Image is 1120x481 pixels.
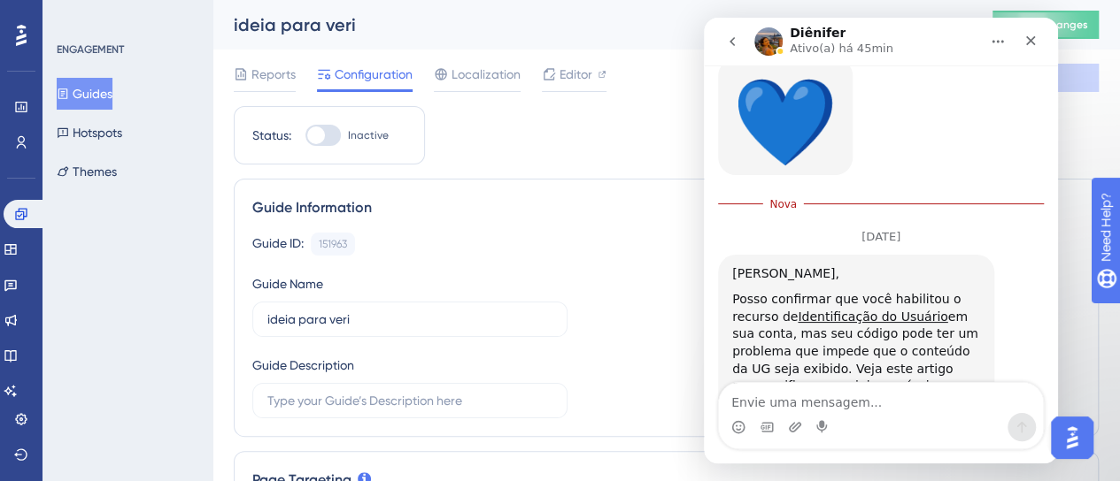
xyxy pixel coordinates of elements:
button: Seletor de emoji [27,402,42,416]
div: [PERSON_NAME], [28,248,276,265]
div: Guide ID: [252,233,304,256]
span: Localization [452,64,521,85]
button: Carregar anexo [84,402,98,416]
textarea: Envie uma mensagem... [15,365,339,395]
span: Configuration [335,64,413,85]
div: Posso confirmar que você habilitou o recurso de em sua conta, mas seu código pode ter um problema... [28,273,276,378]
button: Start recording [112,402,127,416]
input: Type your Guide’s Name here [267,309,552,329]
div: ideia para veri [234,12,948,37]
button: Seletor de Gif [56,402,70,416]
button: Themes [57,156,117,187]
div: Status: [252,125,291,146]
span: Need Help? [42,4,111,26]
div: Guide Description [252,355,354,376]
iframe: Intercom live chat [704,18,1058,463]
a: erros [232,361,263,375]
div: Guide Information [252,197,1080,218]
span: Reports [251,64,296,85]
div: Guide Name [252,273,323,294]
iframe: UserGuiding AI Assistant Launcher [1046,411,1099,464]
button: Guides [57,78,112,110]
button: Enviar mensagem… [304,395,332,424]
div: 151963 [319,237,347,251]
button: Publish Changes [993,11,1099,39]
span: Inactive [348,128,389,142]
a: Identificação do Usuário [94,292,243,306]
div: ENGAGEMENT [57,42,124,57]
span: Editor [560,64,592,85]
button: Hotspots [57,117,122,149]
input: Type your Guide’s Description here [267,391,552,410]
